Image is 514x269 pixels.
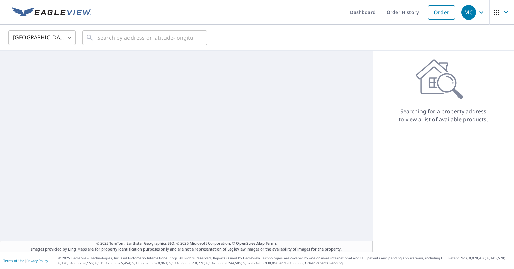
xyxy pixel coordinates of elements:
a: Terms of Use [3,258,24,263]
a: Terms [266,241,277,246]
div: MC [461,5,476,20]
a: OpenStreetMap [236,241,264,246]
img: EV Logo [12,7,91,17]
span: © 2025 TomTom, Earthstar Geographics SIO, © 2025 Microsoft Corporation, © [96,241,277,246]
a: Privacy Policy [26,258,48,263]
p: © 2025 Eagle View Technologies, Inc. and Pictometry International Corp. All Rights Reserved. Repo... [58,256,511,266]
input: Search by address or latitude-longitude [97,28,193,47]
p: Searching for a property address to view a list of available products. [398,107,488,123]
div: [GEOGRAPHIC_DATA] [8,28,76,47]
p: | [3,259,48,263]
a: Order [428,5,455,20]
